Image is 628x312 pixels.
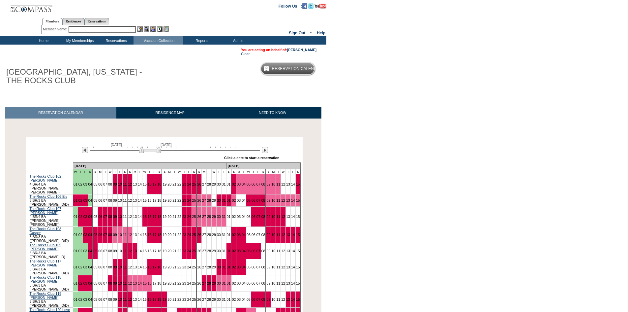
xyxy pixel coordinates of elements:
a: 22 [177,182,181,186]
a: 30 [217,233,221,237]
a: The Rocks Club 108 Casper [30,227,62,235]
a: 04 [242,215,246,219]
a: 07 [256,233,260,237]
a: 05 [93,215,97,219]
a: 28 [207,233,211,237]
a: 04 [242,265,246,269]
a: RESIDENCE MAP [116,107,224,119]
a: 14 [138,182,142,186]
a: 04 [242,233,246,237]
a: 12 [281,198,285,202]
a: 16 [148,182,152,186]
a: 29 [212,215,216,219]
img: Previous [82,147,88,153]
a: 18 [158,182,162,186]
a: 12 [128,198,132,202]
a: 05 [93,265,97,269]
a: 04 [88,233,92,237]
a: Follow us on Twitter [308,4,314,8]
a: 02 [78,182,82,186]
a: 03 [237,265,241,269]
a: 03 [83,215,87,219]
a: 29 [212,198,216,202]
a: 09 [266,249,270,253]
a: 23 [182,233,186,237]
a: 11 [276,215,280,219]
a: 27 [202,249,206,253]
a: 28 [207,198,211,202]
img: b_calculator.gif [164,26,169,32]
a: 05 [247,182,251,186]
a: 25 [192,182,196,186]
a: 23 [182,265,186,269]
a: 14 [291,198,295,202]
a: RESERVATION CALENDAR [5,107,116,119]
a: 02 [232,265,236,269]
a: 24 [187,233,191,237]
a: 30 [217,265,221,269]
a: 06 [98,182,102,186]
a: 10 [118,233,122,237]
a: 07 [256,249,260,253]
a: 30 [217,198,221,202]
a: 25 [192,215,196,219]
a: 28 [207,182,211,186]
a: The Rocks Club 107 [PERSON_NAME] [30,207,62,215]
a: Residences [62,18,84,25]
a: 18 [158,233,162,237]
a: 01 [74,215,77,219]
a: Clear [241,52,250,56]
a: 02 [232,215,236,219]
a: 15 [296,233,300,237]
a: 31 [222,265,226,269]
a: 17 [153,249,157,253]
a: NEED TO KNOW [224,107,321,119]
a: 26 [197,182,201,186]
a: 15 [143,182,147,186]
a: 03 [237,215,241,219]
a: 13 [286,198,290,202]
a: 01 [227,182,231,186]
a: 01 [74,198,77,202]
a: 02 [78,249,82,253]
a: 11 [276,249,280,253]
a: 04 [88,265,92,269]
td: My Memberships [61,36,97,45]
a: 31 [222,215,226,219]
a: 02 [78,233,82,237]
a: 14 [291,249,295,253]
a: 24 [187,265,191,269]
a: 09 [113,265,117,269]
a: 08 [108,198,112,202]
a: 08 [261,198,265,202]
a: The Rocks Club 102 [PERSON_NAME] [30,174,62,182]
img: Reservations [157,26,163,32]
a: 06 [252,215,255,219]
a: 13 [133,233,137,237]
a: 08 [108,215,112,219]
a: 06 [98,198,102,202]
a: 01 [227,265,231,269]
a: 09 [266,182,270,186]
a: 15 [143,215,147,219]
a: 13 [286,233,290,237]
a: 20 [167,265,171,269]
a: 11 [276,233,280,237]
a: 10 [271,215,275,219]
a: 24 [187,215,191,219]
img: b_edit.gif [137,26,143,32]
a: 28 [207,265,211,269]
a: 17 [153,198,157,202]
a: 14 [138,198,142,202]
a: 03 [83,249,87,253]
a: 26 [197,215,201,219]
a: 01 [227,215,231,219]
a: Members [42,18,62,25]
a: 23 [182,215,186,219]
a: 22 [177,198,181,202]
a: 06 [98,265,102,269]
a: Reservations [84,18,109,25]
a: 12 [128,233,132,237]
a: 10 [118,249,122,253]
a: 12 [128,182,132,186]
